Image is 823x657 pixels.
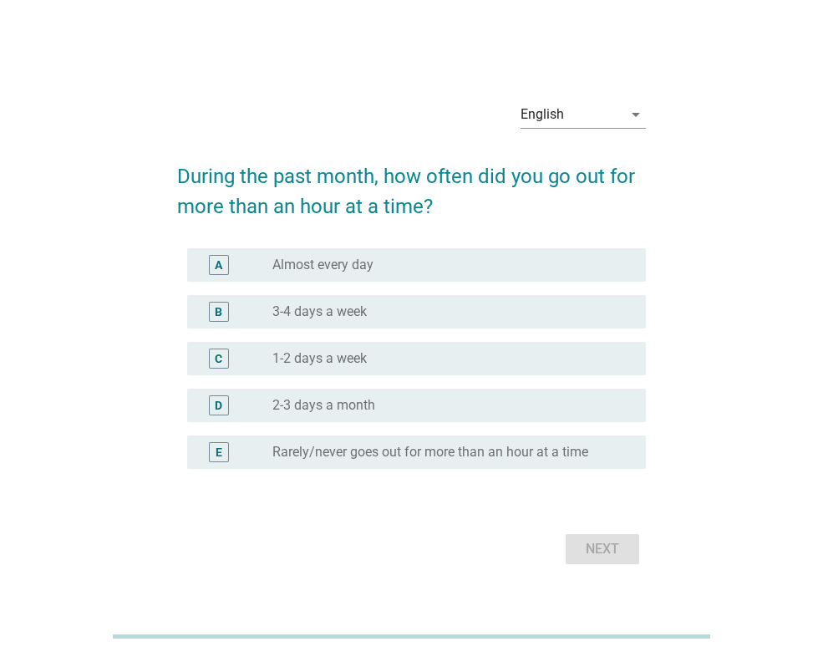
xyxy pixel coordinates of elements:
div: D [215,397,222,415]
div: E [216,444,222,461]
label: 3-4 days a week [272,303,367,320]
label: 1-2 days a week [272,350,367,367]
div: A [215,257,222,274]
div: English [521,107,564,122]
div: B [215,303,222,321]
div: C [215,350,222,368]
label: Rarely/never goes out for more than an hour at a time [272,444,588,461]
label: 2-3 days a month [272,397,375,414]
h2: During the past month, how often did you go out for more than an hour at a time? [177,145,646,222]
label: Almost every day [272,257,373,273]
i: arrow_drop_down [626,104,646,125]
